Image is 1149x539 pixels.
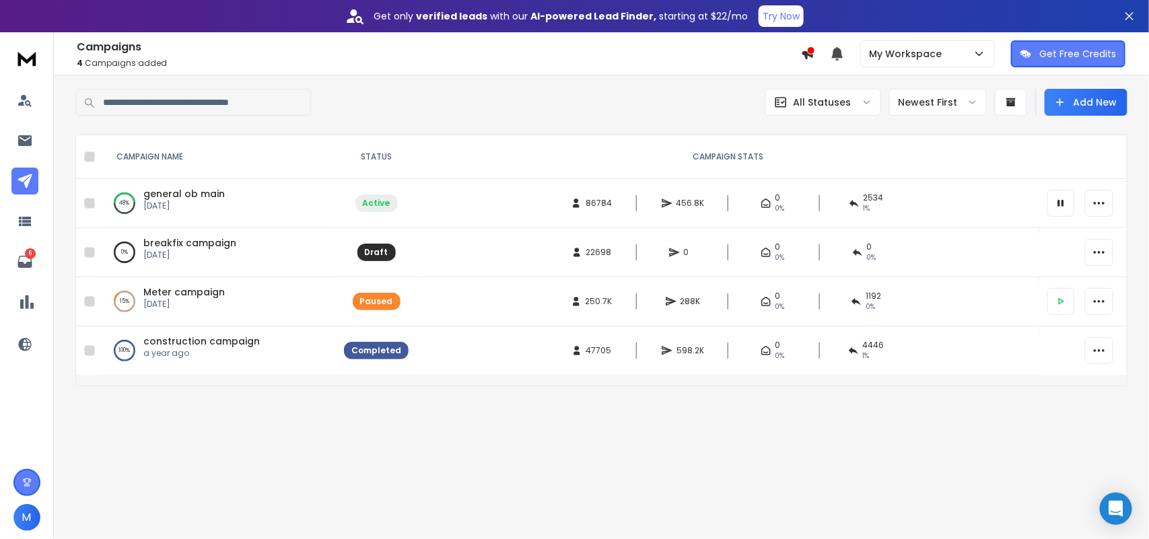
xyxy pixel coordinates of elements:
[775,242,781,252] span: 0
[775,301,785,312] span: 0%
[1039,47,1116,61] p: Get Free Credits
[863,351,870,361] span: 1 %
[775,340,781,351] span: 0
[864,203,870,214] span: 1 %
[121,246,128,259] p: 0 %
[100,228,336,277] td: 0%breakfix campaign[DATE]
[863,340,884,351] span: 4446
[77,57,83,69] span: 4
[793,96,851,109] p: All Statuses
[100,277,336,326] td: 15%Meter campaign[DATE]
[775,203,785,214] span: 0%
[77,39,801,55] h1: Campaigns
[775,192,781,203] span: 0
[586,247,612,258] span: 22698
[775,252,785,263] span: 0%
[13,504,40,531] button: M
[360,296,393,307] div: Paused
[143,236,236,250] a: breakfix campaign
[363,198,390,209] div: Active
[143,348,260,359] p: a year ago
[77,58,801,69] p: Campaigns added
[143,187,225,201] a: general ob main
[866,301,875,312] span: 0 %
[775,351,785,361] span: 0%
[586,198,612,209] span: 86784
[365,247,388,258] div: Draft
[11,248,38,275] a: 6
[25,248,36,259] p: 6
[143,250,236,260] p: [DATE]
[1100,493,1132,525] div: Open Intercom Messenger
[864,192,884,203] span: 2534
[676,345,704,356] span: 598.2K
[143,285,225,299] a: Meter campaign
[775,291,781,301] span: 0
[681,296,701,307] span: 288K
[586,296,613,307] span: 250.7K
[416,9,487,23] strong: verified leads
[417,135,1039,179] th: CAMPAIGN STATS
[120,295,129,308] p: 15 %
[866,291,881,301] span: 1192
[684,247,697,258] span: 0
[100,135,336,179] th: CAMPAIGN NAME
[1011,40,1125,67] button: Get Free Credits
[763,9,800,23] p: Try Now
[759,5,804,27] button: Try Now
[867,252,876,263] span: 0%
[143,201,225,211] p: [DATE]
[13,46,40,71] img: logo
[143,299,225,310] p: [DATE]
[120,196,130,210] p: 48 %
[351,345,401,356] div: Completed
[530,9,656,23] strong: AI-powered Lead Finder,
[676,198,705,209] span: 456.8K
[143,334,260,348] a: construction campaign
[100,326,336,375] td: 100%construction campaigna year ago
[100,179,336,228] td: 48%general ob main[DATE]
[119,344,131,357] p: 100 %
[867,242,872,252] span: 0
[889,89,987,116] button: Newest First
[374,9,748,23] p: Get only with our starting at $22/mo
[1045,89,1127,116] button: Add New
[869,47,947,61] p: My Workspace
[586,345,612,356] span: 47705
[336,135,417,179] th: STATUS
